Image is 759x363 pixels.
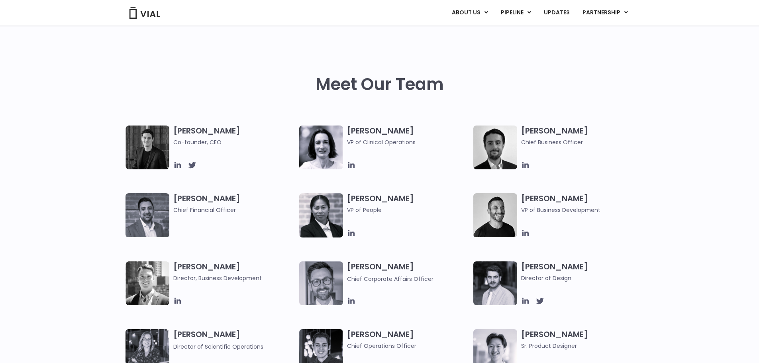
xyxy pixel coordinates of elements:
[173,343,263,351] span: Director of Scientific Operations
[173,126,296,147] h3: [PERSON_NAME]
[521,193,643,214] h3: [PERSON_NAME]
[347,261,469,283] h3: [PERSON_NAME]
[521,126,643,147] h3: [PERSON_NAME]
[173,193,296,214] h3: [PERSON_NAME]
[173,274,296,283] span: Director, Business Development
[494,6,537,20] a: PIPELINEMenu Toggle
[173,261,296,283] h3: [PERSON_NAME]
[173,206,296,214] span: Chief Financial Officer
[299,261,343,305] img: Paolo-M
[316,75,444,94] h2: Meet Our Team
[347,341,469,350] span: Chief Operations Officer
[299,126,343,169] img: Image of smiling woman named Amy
[126,126,169,169] img: A black and white photo of a man in a suit attending a Summit.
[521,206,643,214] span: VP of Business Development
[347,329,469,350] h3: [PERSON_NAME]
[445,6,494,20] a: ABOUT USMenu Toggle
[473,126,517,169] img: A black and white photo of a man in a suit holding a vial.
[521,138,643,147] span: Chief Business Officer
[521,274,643,283] span: Director of Design
[129,7,161,19] img: Vial Logo
[347,193,469,226] h3: [PERSON_NAME]
[173,329,296,351] h3: [PERSON_NAME]
[299,193,343,237] img: Catie
[473,261,517,305] img: Headshot of smiling man named Albert
[126,261,169,305] img: A black and white photo of a smiling man in a suit at ARVO 2023.
[521,329,643,350] h3: [PERSON_NAME]
[347,275,433,283] span: Chief Corporate Affairs Officer
[126,193,169,237] img: Headshot of smiling man named Samir
[347,138,469,147] span: VP of Clinical Operations
[347,126,469,147] h3: [PERSON_NAME]
[537,6,576,20] a: UPDATES
[473,193,517,237] img: A black and white photo of a man smiling.
[576,6,634,20] a: PARTNERSHIPMenu Toggle
[521,341,643,350] span: Sr. Product Designer
[521,261,643,283] h3: [PERSON_NAME]
[173,138,296,147] span: Co-founder, CEO
[347,206,469,214] span: VP of People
